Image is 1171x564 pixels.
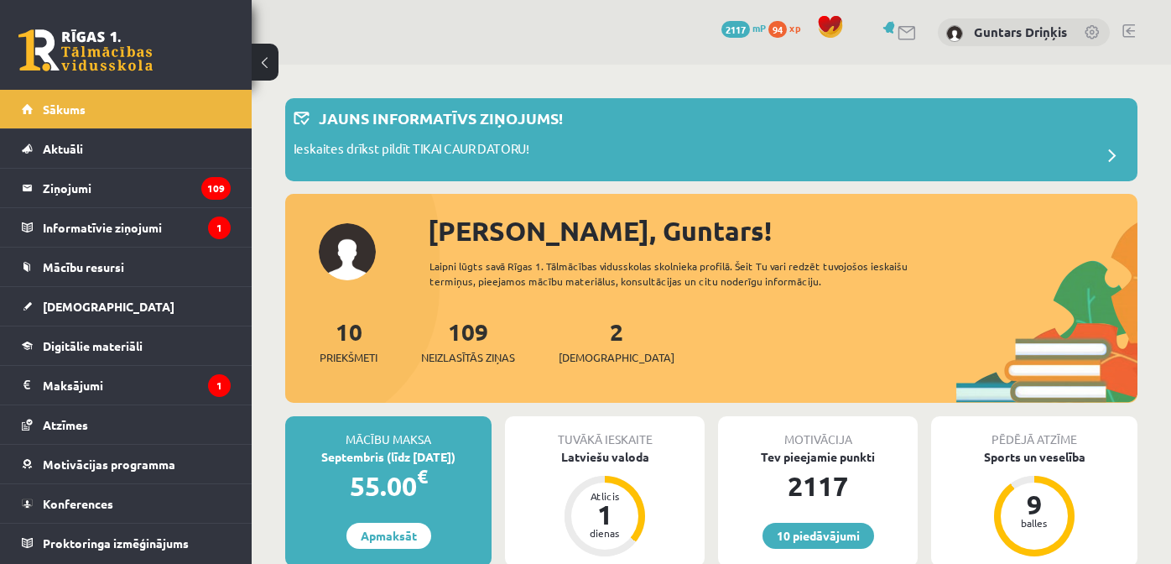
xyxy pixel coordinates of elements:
span: 94 [768,21,787,38]
a: Maksājumi1 [22,366,231,405]
div: Tuvākā ieskaite [505,416,705,448]
i: 1 [208,374,231,397]
span: Proktoringa izmēģinājums [43,535,189,551]
span: mP [752,21,766,34]
span: xp [789,21,800,34]
span: [DEMOGRAPHIC_DATA] [559,349,674,366]
span: Aktuāli [43,141,83,156]
a: 2[DEMOGRAPHIC_DATA] [559,316,674,366]
a: Atzīmes [22,405,231,444]
div: Sports un veselība [931,448,1137,466]
div: 55.00 [285,466,492,506]
div: Laipni lūgts savā Rīgas 1. Tālmācības vidusskolas skolnieka profilā. Šeit Tu vari redzēt tuvojošo... [429,258,941,289]
div: Motivācija [718,416,918,448]
div: balles [1009,518,1059,528]
a: 109Neizlasītās ziņas [421,316,515,366]
span: Konferences [43,496,113,511]
span: € [417,464,428,488]
span: Sākums [43,102,86,117]
a: Ziņojumi109 [22,169,231,207]
div: Latviešu valoda [505,448,705,466]
span: Motivācijas programma [43,457,175,472]
a: 94 xp [768,21,809,34]
div: Pēdējā atzīme [931,416,1137,448]
legend: Ziņojumi [43,169,231,207]
div: Mācību maksa [285,416,492,448]
div: Septembris (līdz [DATE]) [285,448,492,466]
a: Sākums [22,90,231,128]
span: 2117 [721,21,750,38]
span: [DEMOGRAPHIC_DATA] [43,299,174,314]
a: Digitālie materiāli [22,326,231,365]
a: [DEMOGRAPHIC_DATA] [22,287,231,326]
span: Mācību resursi [43,259,124,274]
a: Rīgas 1. Tālmācības vidusskola [18,29,153,71]
a: Guntars Driņķis [974,23,1067,40]
div: Tev pieejamie punkti [718,448,918,466]
a: Apmaksāt [346,523,431,549]
a: Mācību resursi [22,248,231,286]
a: 2117 mP [721,21,766,34]
span: Atzīmes [43,417,88,432]
a: Latviešu valoda Atlicis 1 dienas [505,448,705,559]
a: Aktuāli [22,129,231,168]
a: 10 piedāvājumi [762,523,874,549]
a: Konferences [22,484,231,523]
a: 10Priekšmeti [320,316,377,366]
span: Neizlasītās ziņas [421,349,515,366]
div: dienas [580,528,630,538]
div: 1 [580,501,630,528]
a: Proktoringa izmēģinājums [22,524,231,562]
i: 1 [208,217,231,239]
a: Sports un veselība 9 balles [931,448,1137,559]
a: Jauns informatīvs ziņojums! Ieskaites drīkst pildīt TIKAI CAUR DATORU! [294,107,1129,173]
i: 109 [201,177,231,200]
legend: Informatīvie ziņojumi [43,208,231,247]
p: Ieskaites drīkst pildīt TIKAI CAUR DATORU! [294,139,529,163]
div: 2117 [718,466,918,506]
a: Informatīvie ziņojumi1 [22,208,231,247]
a: Motivācijas programma [22,445,231,483]
div: Atlicis [580,491,630,501]
div: [PERSON_NAME], Guntars! [428,211,1137,251]
span: Digitālie materiāli [43,338,143,353]
img: Guntars Driņķis [946,25,963,42]
span: Priekšmeti [320,349,377,366]
p: Jauns informatīvs ziņojums! [319,107,563,129]
legend: Maksājumi [43,366,231,405]
div: 9 [1009,491,1059,518]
